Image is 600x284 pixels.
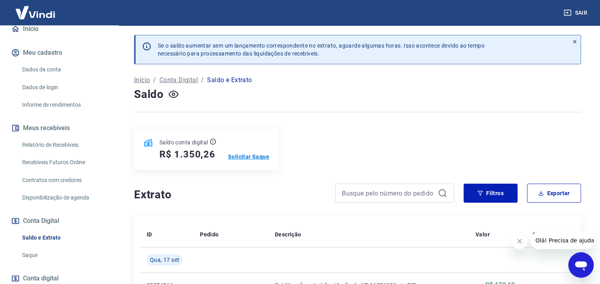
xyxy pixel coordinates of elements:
p: Descrição [275,230,301,238]
span: Qua, 17 set [150,256,179,264]
button: Sair [562,6,590,20]
a: Saldo e Extrato [19,230,109,246]
p: ID [147,230,152,238]
a: Solicitar Saque [228,153,269,161]
p: Se o saldo aumentar sem um lançamento correspondente no extrato, aguarde algumas horas. Isso acon... [158,42,485,58]
a: Contratos com credores [19,172,109,188]
button: Meu cadastro [10,44,109,61]
iframe: Mensagem da empresa [531,232,594,249]
a: Início [10,20,109,38]
p: Pedido [200,230,219,238]
a: Início [134,75,150,85]
p: Valor [475,230,490,238]
p: / [153,75,156,85]
button: Filtros [464,184,518,203]
button: Meus recebíveis [10,119,109,137]
p: Saldo conta digital [159,138,208,146]
a: Conta Digital [159,75,198,85]
a: Dados de login [19,79,109,96]
p: / [201,75,204,85]
h4: Extrato [134,187,326,203]
a: Relatório de Recebíveis [19,137,109,153]
iframe: Botão para abrir a janela de mensagens [568,252,594,278]
a: Disponibilização de agenda [19,190,109,206]
span: Conta digital [23,273,59,284]
a: Dados da conta [19,61,109,78]
input: Busque pelo número do pedido [342,187,435,199]
button: Exportar [527,184,581,203]
iframe: Fechar mensagem [512,233,527,249]
img: Vindi [10,0,61,25]
a: Saque [19,247,109,263]
h4: Saldo [134,86,164,102]
p: Saldo e Extrato [207,75,252,85]
h5: R$ 1.350,26 [159,148,215,161]
a: Informe de rendimentos [19,97,109,113]
p: Comprovante [533,230,568,238]
span: Olá! Precisa de ajuda? [5,6,67,12]
a: Recebíveis Futuros Online [19,154,109,171]
button: Conta Digital [10,212,109,230]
